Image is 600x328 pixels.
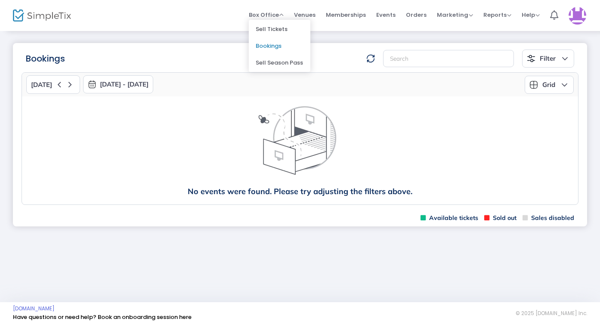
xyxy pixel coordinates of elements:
span: Sales disabled [523,214,574,222]
span: Events [376,4,396,26]
a: Have questions or need help? Book an onboarding session here [13,313,192,321]
span: © 2025 [DOMAIN_NAME] Inc. [516,310,587,317]
span: Venues [294,4,315,26]
img: face thinking [191,105,409,188]
span: Available tickets [421,214,478,222]
span: [DATE] [31,81,52,89]
img: filter [527,54,535,63]
span: Help [522,11,540,19]
img: monthly [88,80,96,89]
img: refresh-data [366,54,375,63]
span: Sold out [484,214,516,222]
button: [DATE] - [DATE] [83,75,153,93]
span: Marketing [437,11,473,19]
span: No events were found. Please try adjusting the filters above. [188,188,412,196]
input: Search [383,50,514,68]
button: [DATE] [26,75,80,94]
span: Orders [406,4,427,26]
span: Box Office [249,11,284,19]
button: Filter [522,50,574,68]
li: Sell Season Pass [249,54,310,71]
m-panel-title: Bookings [26,52,65,65]
li: Sell Tickets [249,21,310,37]
li: Bookings [249,37,310,54]
span: Reports [483,11,511,19]
a: [DOMAIN_NAME] [13,305,55,312]
button: Grid [525,76,574,94]
img: grid [529,80,538,89]
span: Memberships [326,4,366,26]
